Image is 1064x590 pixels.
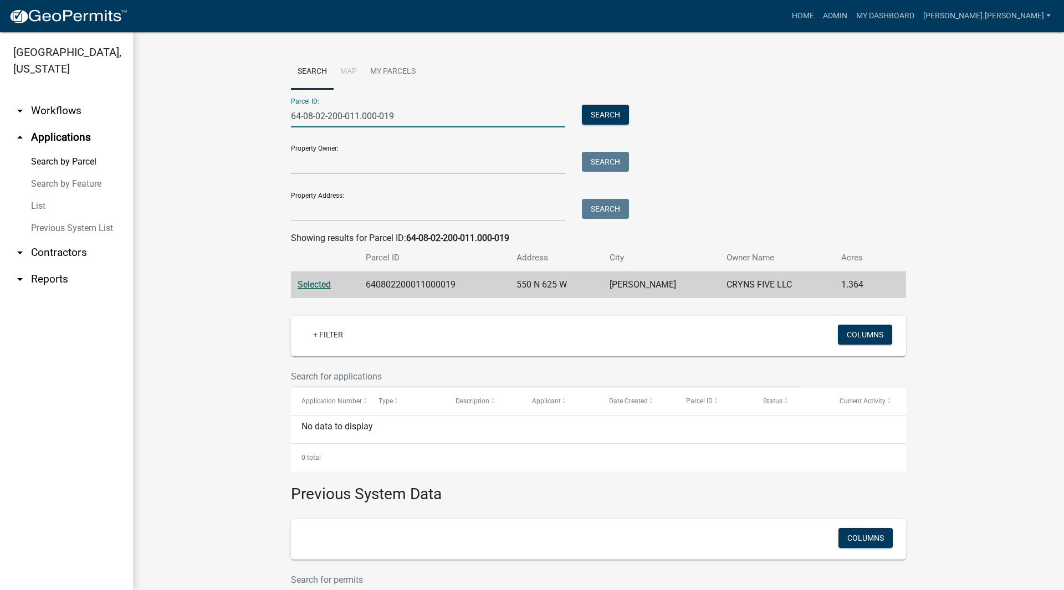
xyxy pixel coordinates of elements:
[13,273,27,286] i: arrow_drop_down
[819,6,852,27] a: Admin
[291,388,368,414] datatable-header-cell: Application Number
[13,104,27,117] i: arrow_drop_down
[919,6,1055,27] a: [PERSON_NAME].[PERSON_NAME]
[532,397,561,405] span: Applicant
[291,232,906,245] div: Showing results for Parcel ID:
[301,397,362,405] span: Application Number
[445,388,522,414] datatable-header-cell: Description
[720,271,835,299] td: CRYNS FIVE LLC
[13,246,27,259] i: arrow_drop_down
[582,105,629,125] button: Search
[521,388,598,414] datatable-header-cell: Applicant
[829,388,906,414] datatable-header-cell: Current Activity
[378,397,393,405] span: Type
[510,271,603,299] td: 550 N 625 W
[787,6,819,27] a: Home
[359,271,510,299] td: 640802200011000019
[598,388,676,414] datatable-header-cell: Date Created
[364,54,422,90] a: My Parcels
[852,6,919,27] a: My Dashboard
[603,245,720,271] th: City
[753,388,830,414] datatable-header-cell: Status
[291,415,906,443] div: No data to display
[359,245,510,271] th: Parcel ID
[676,388,753,414] datatable-header-cell: Parcel ID
[368,388,445,414] datatable-header-cell: Type
[686,397,713,405] span: Parcel ID
[720,245,835,271] th: Owner Name
[835,245,887,271] th: Acres
[840,397,886,405] span: Current Activity
[838,325,892,345] button: Columns
[291,54,334,90] a: Search
[456,397,489,405] span: Description
[510,245,603,271] th: Address
[406,233,509,243] strong: 64-08-02-200-011.000-019
[838,528,893,548] button: Columns
[582,152,629,172] button: Search
[763,397,782,405] span: Status
[609,397,648,405] span: Date Created
[291,365,801,388] input: Search for applications
[582,199,629,219] button: Search
[13,131,27,144] i: arrow_drop_up
[298,279,331,290] a: Selected
[835,271,887,299] td: 1.364
[291,444,906,471] div: 0 total
[304,325,352,345] a: + Filter
[603,271,720,299] td: [PERSON_NAME]
[291,471,906,506] h3: Previous System Data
